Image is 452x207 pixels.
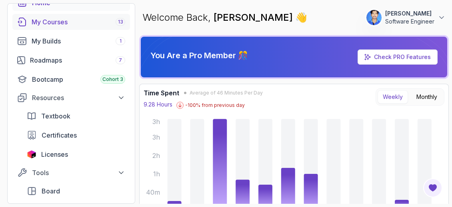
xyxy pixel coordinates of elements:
tspan: 3h [152,118,160,126]
tspan: 40m [146,189,160,196]
p: You Are a Pro Member 🎊 [150,50,248,61]
a: courses [12,14,130,30]
div: My Courses [32,17,125,27]
span: Certificates [42,130,77,140]
tspan: 1h [153,170,160,178]
span: 1 [120,38,122,44]
span: 7 [119,57,122,63]
a: Check PRO Features [374,53,431,60]
button: Monthly [411,90,442,104]
button: Weekly [378,90,408,104]
tspan: 2h [152,152,160,160]
p: Software Engineer [385,18,434,26]
a: builds [12,33,130,49]
span: Cohort 3 [102,76,123,83]
div: Resources [32,93,125,103]
button: Tools [12,166,130,180]
span: Licenses [41,150,68,159]
p: 9.28 Hours [144,101,172,108]
a: textbook [22,108,130,124]
button: user profile image[PERSON_NAME]Software Engineer [366,10,446,26]
span: Board [42,186,60,196]
div: Roadmaps [30,55,125,65]
h3: Time Spent [144,88,179,98]
p: [PERSON_NAME] [385,10,434,18]
div: Tools [32,168,125,177]
a: board [22,183,130,199]
div: Bootcamp [32,75,125,84]
span: Textbook [41,111,70,121]
a: bootcamp [12,71,130,87]
a: licenses [22,146,130,162]
span: [PERSON_NAME] [214,12,295,23]
span: 13 [118,19,123,25]
span: Average of 46 Minutes Per Day [190,90,263,96]
img: user profile image [366,10,382,25]
a: certificates [22,127,130,143]
div: My Builds [32,36,125,46]
button: Open Feedback Button [423,178,442,197]
button: Resources [12,91,130,105]
p: Welcome Back, [142,11,307,24]
img: jetbrains icon [27,150,36,158]
a: Check PRO Features [358,49,438,65]
tspan: 3h [152,134,160,141]
p: -100 % from previous day [185,102,245,108]
span: 👋 [294,9,310,26]
a: roadmaps [12,52,130,68]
